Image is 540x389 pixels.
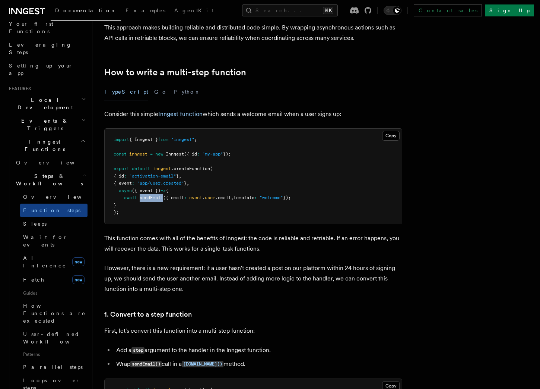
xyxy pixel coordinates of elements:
[182,360,223,367] a: [DOMAIN_NAME]()
[104,233,402,254] p: This function comes with all of the benefits of Inngest: the code is reliable and retriable. If a...
[20,348,88,360] span: Patterns
[20,251,88,272] a: AI Inferencenew
[155,151,163,157] span: new
[187,181,189,186] span: ,
[194,137,197,142] span: ;
[114,166,129,171] span: export
[114,181,132,186] span: { event
[254,195,257,200] span: :
[174,84,201,100] button: Python
[132,166,150,171] span: default
[154,84,168,100] button: Go
[210,166,213,171] span: (
[6,86,31,92] span: Features
[158,110,203,117] a: Inngest function
[170,2,218,20] a: AgentKit
[197,151,200,157] span: :
[20,299,88,327] a: How Functions are executed
[114,151,127,157] span: const
[137,181,184,186] span: "app/user.created"
[384,6,401,15] button: Toggle dark mode
[163,195,184,200] span: ({ email
[184,151,197,157] span: ({ id
[13,169,88,190] button: Steps & Workflows
[179,173,181,179] span: ,
[20,360,88,374] a: Parallel steps
[114,203,116,208] span: }
[176,173,179,179] span: }
[23,277,45,283] span: Fetch
[104,84,148,100] button: TypeScript
[20,230,88,251] a: Wait for events
[6,59,88,80] a: Setting up your app
[20,190,88,204] a: Overview
[129,137,158,142] span: { Inngest }
[20,204,88,217] a: Function steps
[323,7,333,14] kbd: ⌘K
[23,255,66,269] span: AI Inference
[55,7,117,13] span: Documentation
[104,109,402,119] p: Consider this simple which sends a welcome email when a user signs up:
[20,327,88,348] a: User-defined Workflows
[6,17,88,38] a: Your first Functions
[104,263,402,294] p: However, there is a new requirement: if a user hasn't created a post on our platform within 24 ho...
[126,7,165,13] span: Examples
[129,151,147,157] span: inngest
[23,221,47,227] span: Sleeps
[184,181,187,186] span: }
[6,96,81,111] span: Local Development
[215,195,231,200] span: .email
[114,345,402,356] li: Add a argument to the handler in the Inngest function.
[23,331,90,345] span: User-defined Workflows
[223,151,231,157] span: });
[16,160,93,166] span: Overview
[153,166,171,171] span: inngest
[13,156,88,169] a: Overview
[9,21,53,34] span: Your first Functions
[104,67,246,78] a: How to write a multi-step function
[174,7,214,13] span: AgentKit
[114,359,402,370] li: Wrap call in a method.
[202,151,223,157] span: "my-app"
[104,22,402,43] p: This approach makes building reliable and distributed code simple. By wrapping asynchronous actio...
[182,361,223,367] code: [DOMAIN_NAME]()
[129,173,176,179] span: "activation-email"
[161,188,166,193] span: =>
[6,135,88,156] button: Inngest Functions
[414,4,482,16] a: Contact sales
[20,272,88,287] a: Fetchnew
[184,195,187,200] span: :
[6,117,81,132] span: Events & Triggers
[9,42,72,55] span: Leveraging Steps
[234,195,254,200] span: template
[104,326,402,336] p: First, let's convert this function into a multi-step function:
[189,195,202,200] span: event
[114,210,119,215] span: );
[119,188,132,193] span: async
[114,137,129,142] span: import
[166,151,184,157] span: Inngest
[23,194,100,200] span: Overview
[20,217,88,230] a: Sleeps
[104,309,192,320] a: 1. Convert to a step function
[121,2,170,20] a: Examples
[6,138,80,153] span: Inngest Functions
[23,234,67,248] span: Wait for events
[131,347,144,354] code: step
[382,131,400,141] button: Copy
[72,275,85,284] span: new
[13,172,83,187] span: Steps & Workflows
[158,137,168,142] span: from
[23,207,80,213] span: Function steps
[283,195,291,200] span: });
[171,166,210,171] span: .createFunction
[6,93,88,114] button: Local Development
[260,195,283,200] span: "welcome"
[205,195,215,200] span: user
[171,137,194,142] span: "inngest"
[130,361,162,367] code: sendEmail()
[114,173,124,179] span: { id
[51,2,121,21] a: Documentation
[20,287,88,299] span: Guides
[124,173,127,179] span: :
